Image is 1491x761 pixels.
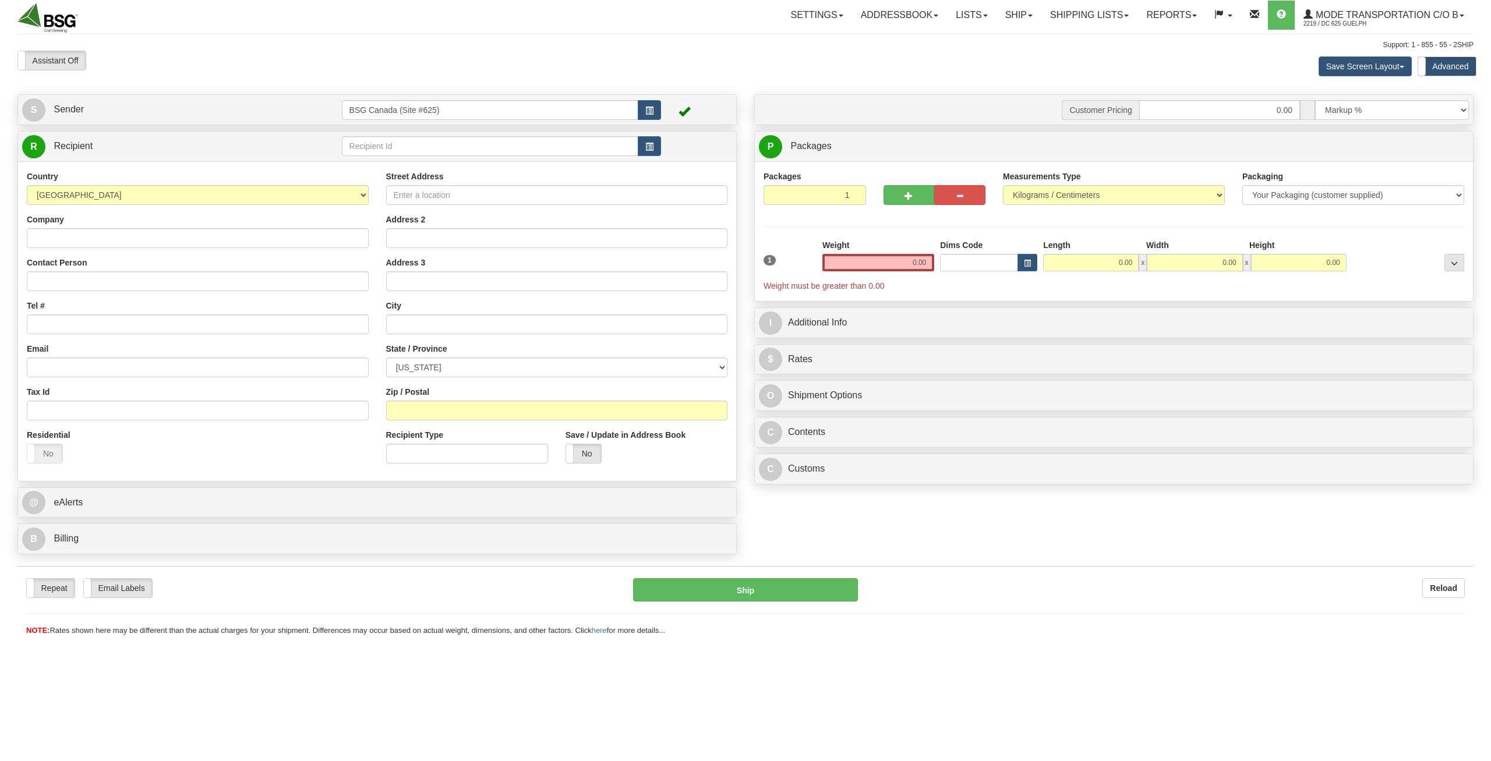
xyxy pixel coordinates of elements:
[1242,171,1283,182] label: Packaging
[759,458,782,481] span: C
[1137,1,1206,30] a: Reports
[1430,583,1457,593] b: Reload
[759,311,1469,335] a: IAdditional Info
[940,239,983,251] label: Dims Code
[386,214,426,225] label: Address 2
[1041,1,1137,30] a: Shipping lists
[17,3,77,33] img: logo2219.jpg
[759,348,782,371] span: $
[1319,56,1412,76] button: Save Screen Layout
[342,100,639,120] input: Sender Id
[386,343,447,355] label: State / Province
[386,300,401,312] label: City
[17,625,1474,636] div: Rates shown here may be different than the actual charges for your shipment. Differences may occu...
[1422,578,1465,598] button: Reload
[27,444,62,463] label: No
[764,281,885,291] span: Weight must be greater than 0.00
[759,384,1469,408] a: OShipment Options
[22,528,45,551] span: B
[782,1,852,30] a: Settings
[22,491,45,514] span: @
[22,527,732,551] a: B Billing
[1313,10,1458,20] span: Mode Transportation c/o B
[22,134,306,158] a: R Recipient
[27,300,45,312] label: Tel #
[22,135,45,158] span: R
[54,141,93,151] span: Recipient
[1303,18,1391,30] span: 2219 / DC 625 Guelph
[633,578,858,601] button: Ship
[84,579,152,597] label: Email Labels
[759,384,782,408] span: O
[764,171,801,182] label: Packages
[342,136,639,156] input: Recipient Id
[54,533,79,543] span: Billing
[386,185,728,205] input: Enter a location
[592,626,607,635] a: here
[22,491,732,515] a: @ eAlerts
[822,239,849,251] label: Weight
[566,429,686,441] label: Save / Update in Address Book
[54,104,84,114] span: Sender
[22,98,342,122] a: S Sender
[790,141,831,151] span: Packages
[759,134,1469,158] a: P Packages
[759,420,1469,444] a: CContents
[1062,100,1139,120] span: Customer Pricing
[1043,239,1070,251] label: Length
[27,579,75,597] label: Repeat
[27,386,50,398] label: Tax Id
[997,1,1041,30] a: Ship
[1243,254,1251,271] span: x
[18,51,86,70] label: Assistant Off
[947,1,996,30] a: Lists
[764,255,776,266] span: 1
[759,457,1469,481] a: CCustoms
[386,386,430,398] label: Zip / Postal
[1003,171,1081,182] label: Measurements Type
[759,312,782,335] span: I
[26,626,50,635] span: NOTE:
[27,214,64,225] label: Company
[759,348,1469,371] a: $Rates
[386,171,444,182] label: Street Address
[852,1,948,30] a: Addressbook
[1249,239,1275,251] label: Height
[386,429,444,441] label: Recipient Type
[1146,239,1169,251] label: Width
[386,257,426,268] label: Address 3
[27,429,70,441] label: Residential
[27,257,87,268] label: Contact Person
[566,444,601,463] label: No
[1295,1,1473,30] a: Mode Transportation c/o B 2219 / DC 625 Guelph
[759,421,782,444] span: C
[17,40,1474,50] div: Support: 1 - 855 - 55 - 2SHIP
[1418,57,1476,76] label: Advanced
[27,343,48,355] label: Email
[54,497,83,507] span: eAlerts
[22,98,45,122] span: S
[27,171,58,182] label: Country
[759,135,782,158] span: P
[1139,254,1147,271] span: x
[1444,254,1464,271] div: ...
